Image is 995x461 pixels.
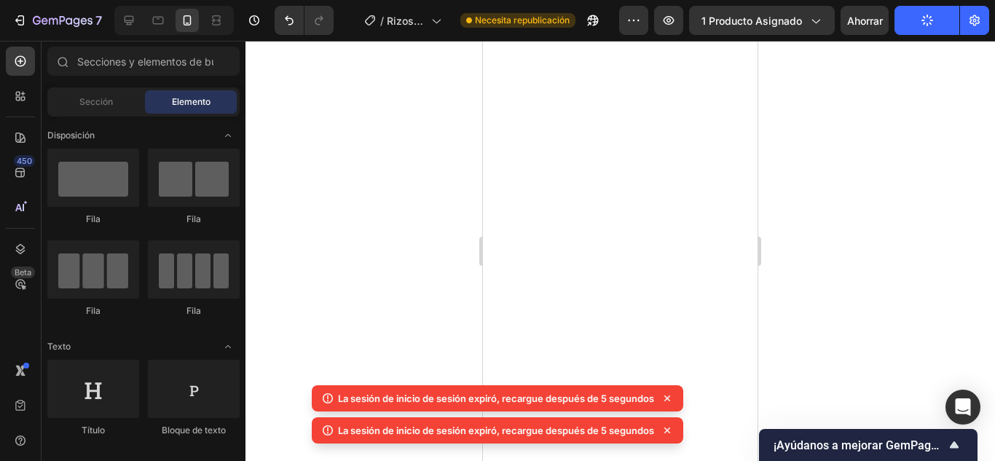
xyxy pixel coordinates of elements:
iframe: Área de diseño [483,41,758,461]
font: Elemento [172,96,211,107]
font: 450 [17,156,32,166]
font: 1 producto asignado [701,15,802,27]
font: Rizos Pro [387,15,423,42]
font: Texto [47,341,71,352]
button: 7 [6,6,109,35]
font: Fila [186,213,201,224]
button: Ahorrar [841,6,889,35]
div: Abrir Intercom Messenger [945,390,980,425]
font: Fila [86,305,101,316]
font: Título [82,425,105,436]
font: Disposición [47,130,95,141]
font: Bloque de texto [162,425,226,436]
font: Fila [186,305,201,316]
span: Abrir palanca [216,335,240,358]
font: / [380,15,384,27]
font: Fila [86,213,101,224]
font: La sesión de inicio de sesión expiró, recargue después de 5 segundos [338,425,654,436]
font: Sección [79,96,113,107]
font: 7 [95,13,102,28]
font: Necesita republicación [475,15,570,25]
font: Beta [15,267,31,277]
button: Mostrar encuesta - ¡Ayúdanos a mejorar GemPages! [774,436,963,454]
font: ¡Ayúdanos a mejorar GemPages! [774,438,946,452]
span: Abrir palanca [216,124,240,147]
input: Secciones y elementos de búsqueda [47,47,240,76]
div: Deshacer/Rehacer [275,6,334,35]
font: La sesión de inicio de sesión expiró, recargue después de 5 segundos [338,393,654,404]
button: 1 producto asignado [689,6,835,35]
font: Ahorrar [847,15,883,27]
